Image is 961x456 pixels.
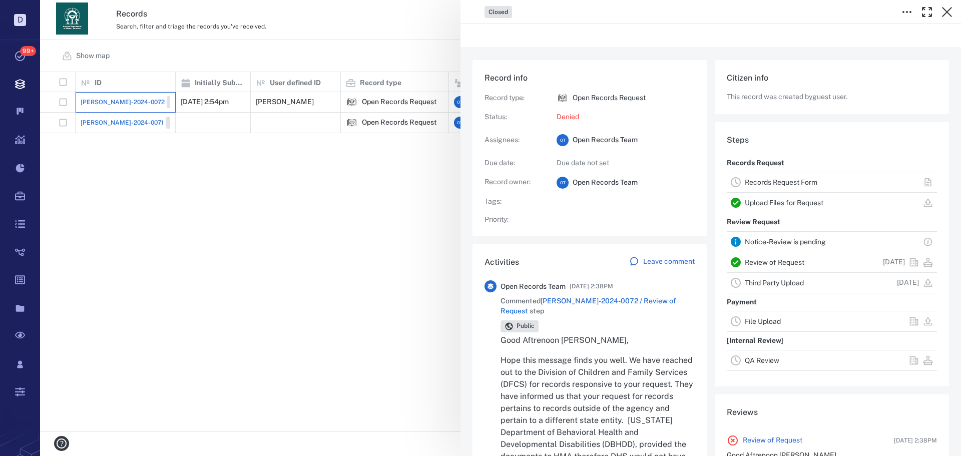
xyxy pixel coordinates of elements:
div: Open Records Request [557,92,569,104]
span: Open Records Team [573,178,638,188]
p: D [14,14,26,26]
p: [DATE] [883,257,905,267]
div: O T [557,177,569,189]
h6: Reviews [727,406,937,418]
a: File Upload [745,317,781,325]
div: O T [557,134,569,146]
a: Third Party Upload [745,279,804,287]
p: Due date : [485,158,545,168]
button: Toggle Fullscreen [917,2,937,22]
p: Record Delivery [727,371,781,389]
span: Closed [487,8,510,17]
p: Open Records Request [573,93,646,103]
p: Status : [485,112,545,122]
h6: Activities [485,256,519,268]
p: Payment [727,293,757,311]
span: Open Records Team [501,282,566,292]
a: QA Review [745,356,779,364]
span: [DATE] 2:38PM [570,280,613,292]
p: - [559,215,695,225]
p: This record was created by guest user . [727,92,937,102]
p: Record type : [485,93,545,103]
span: Help [23,7,43,16]
p: Good Aftrenoon [PERSON_NAME], [501,334,695,346]
span: Commented step [501,296,695,316]
p: Due date not set [557,158,695,168]
a: Review of Request [743,435,802,445]
div: Citizen infoThis record was created byguest user. [715,60,949,122]
div: StepsRecords RequestRecords Request FormUpload Files for RequestReview RequestNotice-Review is pe... [715,122,949,394]
p: Tags : [485,197,545,207]
div: Record infoRecord type:icon Open Records RequestOpen Records RequestStatus:DeniedAssignees:OTOpen... [472,60,707,244]
p: [Internal Review] [727,332,783,350]
button: Toggle to Edit Boxes [897,2,917,22]
p: Record owner : [485,177,545,187]
p: Review Request [727,213,780,231]
span: Public [515,322,537,330]
p: Denied [557,112,695,122]
h6: Steps [727,134,937,146]
a: Review of Request [745,258,804,266]
span: Open Records Team [573,135,638,145]
img: icon Open Records Request [557,92,569,104]
p: Priority : [485,215,545,225]
a: Leave comment [629,256,695,268]
a: Upload Files for Request [745,199,823,207]
h6: Citizen info [727,72,937,84]
p: Leave comment [643,257,695,267]
p: Records Request [727,154,784,172]
button: Close [937,2,957,22]
a: Notice-Review is pending [745,238,826,246]
h6: Record info [485,72,695,84]
span: 99+ [20,46,36,56]
a: [PERSON_NAME]-2024-0072 / Review of Request [501,297,676,315]
p: [DATE] [897,278,919,288]
span: [DATE] 2:38PM [894,436,937,445]
a: Records Request Form [745,178,817,186]
p: Assignees : [485,135,545,145]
